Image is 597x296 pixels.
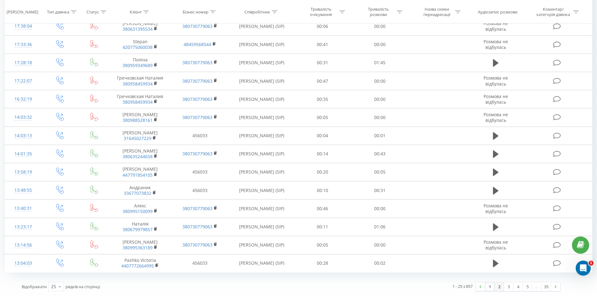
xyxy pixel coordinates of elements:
[110,54,170,72] td: Поліна
[11,39,35,51] div: 17:33:36
[484,203,508,214] span: Розмова не відбулась
[11,75,35,87] div: 17:22:07
[351,72,409,90] td: 00:00
[110,236,170,254] td: [PERSON_NAME]
[504,282,513,291] a: 3
[484,239,508,251] span: Розмова не відбулась
[230,17,294,35] td: [PERSON_NAME] (SIP)
[110,90,170,108] td: Гречковская Наталия
[110,127,170,145] td: [PERSON_NAME]
[230,54,294,72] td: [PERSON_NAME] (SIP)
[123,245,153,251] a: 380995363189
[294,54,351,72] td: 00:31
[11,184,35,196] div: 13:48:55
[170,127,229,145] td: 456033
[110,163,170,181] td: [PERSON_NAME]
[182,23,212,29] a: 380730779063
[65,284,100,289] span: рядків на сторінці
[523,282,532,291] a: 5
[294,236,351,254] td: 00:05
[11,130,35,142] div: 14:03:13
[110,254,170,272] td: Pashko Victoria
[294,72,351,90] td: 00:47
[351,35,409,54] td: 00:00
[123,226,153,232] a: 380679979857
[294,17,351,35] td: 00:06
[170,181,229,200] td: 456033
[110,35,170,54] td: Stepan
[7,9,38,14] div: [PERSON_NAME]
[121,263,154,269] a: 4407772664995
[124,135,151,141] a: 31645027229
[351,127,409,145] td: 00:01
[182,114,212,120] a: 380730779063
[351,54,409,72] td: 01:45
[230,90,294,108] td: [PERSON_NAME] (SIP)
[294,163,351,181] td: 00:20
[123,99,153,105] a: 380958459934
[110,17,170,35] td: [PERSON_NAME]
[230,181,294,200] td: [PERSON_NAME] (SIP)
[304,7,338,17] div: Тривалість очікування
[123,153,153,159] a: 380635244658
[294,108,351,127] td: 00:05
[11,239,35,251] div: 13:14:56
[294,90,351,108] td: 00:35
[11,148,35,160] div: 14:01:35
[184,41,211,47] a: 48459568544
[230,254,294,272] td: [PERSON_NAME] (SIP)
[230,218,294,236] td: [PERSON_NAME] (SIP)
[123,62,153,68] a: 380959349689
[170,254,229,272] td: 456033
[294,35,351,54] td: 00:41
[170,163,229,181] td: 456033
[182,96,212,102] a: 380730779063
[123,81,153,87] a: 380958459934
[11,93,35,105] div: 16:32:19
[110,145,170,163] td: [PERSON_NAME]
[351,236,409,254] td: 00:00
[230,72,294,90] td: [PERSON_NAME] (SIP)
[183,9,208,14] div: Бізнес номер
[123,208,153,214] a: 380995150099
[110,181,170,200] td: Андраник
[513,282,523,291] a: 4
[294,254,351,272] td: 00:28
[11,202,35,215] div: 13:40:31
[351,108,409,127] td: 00:00
[294,145,351,163] td: 00:14
[484,93,508,105] span: Розмова не відбулась
[47,9,69,14] div: Тип дзвінка
[182,78,212,84] a: 380730779063
[86,9,99,14] div: Статус
[230,145,294,163] td: [PERSON_NAME] (SIP)
[123,44,153,50] a: 420775060038
[478,9,517,14] div: Аудіозапис розмови
[484,112,508,123] span: Розмова не відбулась
[123,117,153,123] a: 380988528161
[123,172,153,178] a: 447791854105
[182,151,212,157] a: 380730779063
[182,242,212,248] a: 380730779063
[110,218,170,236] td: Наталія
[230,127,294,145] td: [PERSON_NAME] (SIP)
[484,75,508,86] span: Розмова не відбулась
[230,35,294,54] td: [PERSON_NAME] (SIP)
[351,181,409,200] td: 00:31
[420,7,453,17] div: Назва схеми переадресації
[542,282,551,291] a: 35
[484,39,508,50] span: Розмова не відбулась
[484,20,508,32] span: Розмова не відбулась
[11,221,35,233] div: 13:23:17
[11,166,35,178] div: 13:58:19
[351,200,409,218] td: 00:00
[123,26,153,32] a: 380631395534
[182,224,212,230] a: 380730779063
[230,236,294,254] td: [PERSON_NAME] (SIP)
[535,7,572,17] div: Коментар/категорія дзвінка
[589,261,594,266] span: 1
[11,20,35,32] div: 17:38:04
[11,57,35,69] div: 17:28:18
[294,127,351,145] td: 00:04
[11,111,35,123] div: 14:03:32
